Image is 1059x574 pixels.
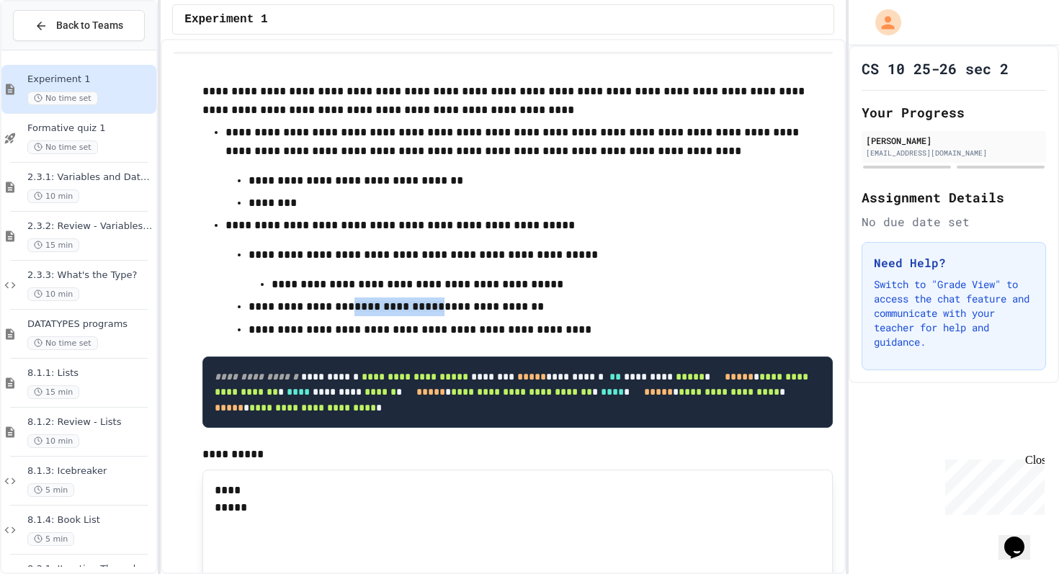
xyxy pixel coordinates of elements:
[998,516,1045,560] iframe: chat widget
[862,213,1046,230] div: No due date set
[27,483,74,497] span: 5 min
[862,58,1009,79] h1: CS 10 25-26 sec 2
[27,287,79,301] span: 10 min
[27,238,79,252] span: 15 min
[27,465,153,477] span: 8.1.3: Icebreaker
[27,220,153,233] span: 2.3.2: Review - Variables and Data Types
[27,336,98,350] span: No time set
[6,6,99,91] div: Chat with us now!Close
[13,10,145,41] button: Back to Teams
[939,454,1045,515] iframe: chat widget
[862,102,1046,122] h2: Your Progress
[27,367,153,380] span: 8.1.1: Lists
[27,171,153,184] span: 2.3.1: Variables and Data Types
[862,187,1046,207] h2: Assignment Details
[27,91,98,105] span: No time set
[860,6,905,39] div: My Account
[27,189,79,203] span: 10 min
[27,416,153,429] span: 8.1.2: Review - Lists
[866,148,1042,158] div: [EMAIL_ADDRESS][DOMAIN_NAME]
[27,318,153,331] span: DATATYPES programs
[27,434,79,448] span: 10 min
[27,269,153,282] span: 2.3.3: What's the Type?
[184,11,267,28] span: Experiment 1
[874,254,1034,272] h3: Need Help?
[27,140,98,154] span: No time set
[27,532,74,546] span: 5 min
[874,277,1034,349] p: Switch to "Grade View" to access the chat feature and communicate with your teacher for help and ...
[27,73,153,86] span: Experiment 1
[56,18,123,33] span: Back to Teams
[27,514,153,526] span: 8.1.4: Book List
[866,134,1042,147] div: [PERSON_NAME]
[27,122,153,135] span: Formative quiz 1
[27,385,79,399] span: 15 min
